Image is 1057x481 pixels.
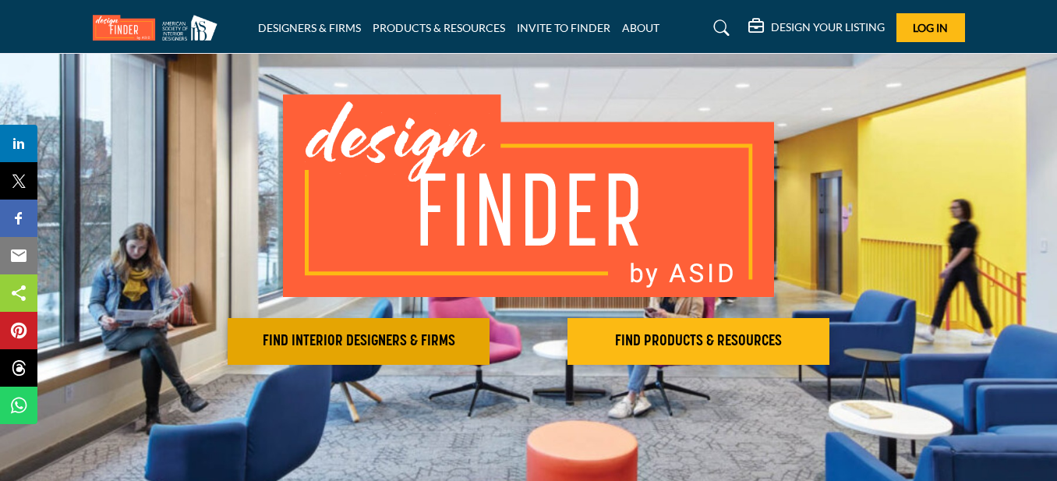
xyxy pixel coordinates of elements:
h5: DESIGN YOUR LISTING [771,20,885,34]
button: FIND PRODUCTS & RESOURCES [567,318,829,365]
img: Site Logo [93,15,225,41]
h2: FIND INTERIOR DESIGNERS & FIRMS [232,332,485,351]
a: INVITE TO FINDER [517,21,610,34]
a: ABOUT [622,21,659,34]
button: FIND INTERIOR DESIGNERS & FIRMS [228,318,490,365]
span: Log In [913,21,948,34]
a: Search [698,16,740,41]
a: PRODUCTS & RESOURCES [373,21,505,34]
a: DESIGNERS & FIRMS [258,21,361,34]
img: image [283,94,774,297]
h2: FIND PRODUCTS & RESOURCES [572,332,825,351]
button: Log In [896,13,965,42]
div: DESIGN YOUR LISTING [748,19,885,37]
